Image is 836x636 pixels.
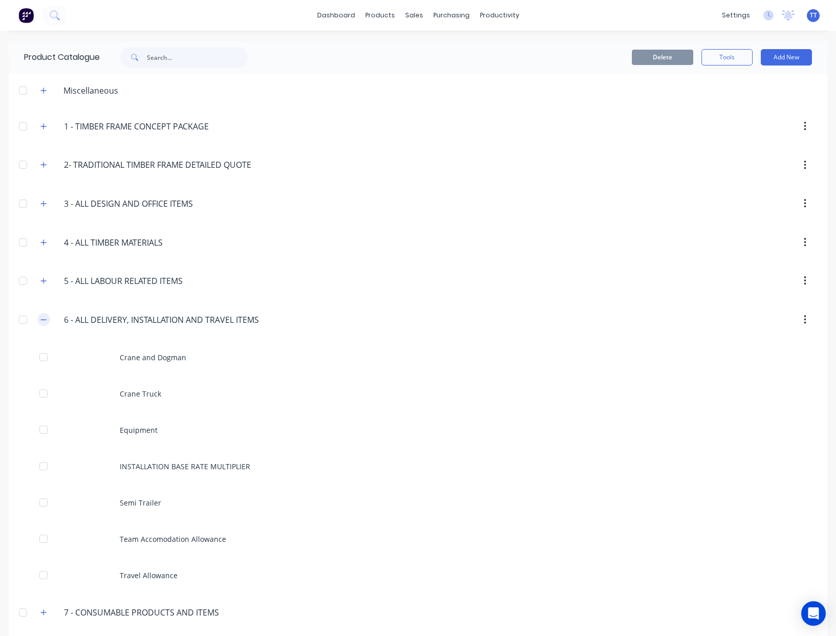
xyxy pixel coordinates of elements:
[475,8,524,23] div: productivity
[9,448,827,485] div: INSTALLATION BASE RATE MULTIPLIER
[9,557,827,594] div: Travel Allowance
[9,485,827,521] div: Semi Trailer
[632,50,693,65] button: Delete
[9,339,827,376] div: Crane and Dogman
[9,521,827,557] div: Team Accomodation Allowance
[400,8,428,23] div: sales
[64,120,209,133] input: Enter category name
[9,412,827,448] div: Equipment
[312,8,360,23] a: dashboard
[810,11,817,20] span: TT
[717,8,755,23] div: settings
[801,601,826,626] div: Open Intercom Messenger
[360,8,400,23] div: products
[64,275,185,287] input: Enter category name
[147,47,248,68] input: Search...
[428,8,475,23] div: purchasing
[55,84,126,97] div: Miscellaneous
[701,49,753,65] button: Tools
[64,159,253,171] input: Enter category name
[9,41,100,74] div: Product Catalogue
[761,49,812,65] button: Add New
[64,606,220,619] input: Enter category name
[64,236,185,249] input: Enter category name
[64,198,195,210] input: Enter category name
[18,8,34,23] img: Factory
[9,376,827,412] div: Crane Truck
[64,314,261,326] input: Enter category name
